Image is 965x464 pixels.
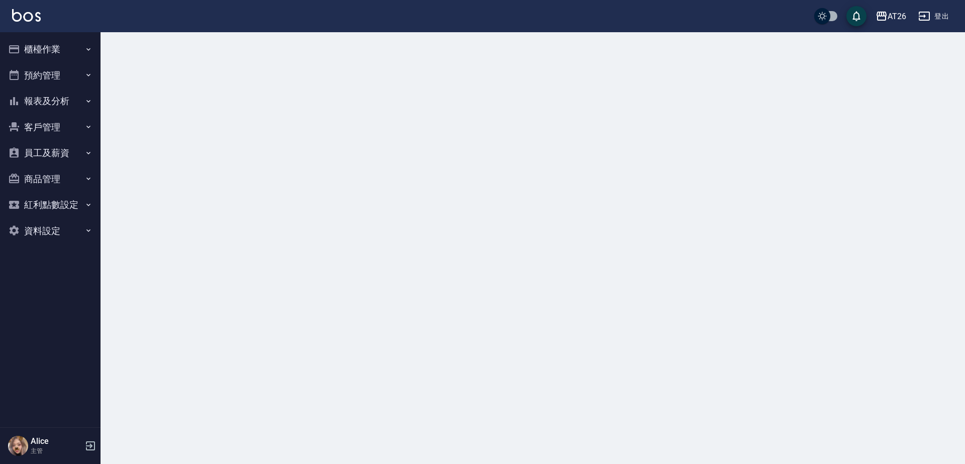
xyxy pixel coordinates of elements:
button: 員工及薪資 [4,140,96,166]
h5: Alice [31,436,82,446]
button: 客戶管理 [4,114,96,140]
button: 紅利點數設定 [4,192,96,218]
button: 資料設定 [4,218,96,244]
button: 預約管理 [4,62,96,89]
img: Logo [12,9,41,22]
button: AT26 [872,6,910,27]
img: Person [8,436,28,456]
button: 登出 [914,7,953,26]
button: 商品管理 [4,166,96,192]
p: 主管 [31,446,82,455]
div: AT26 [888,10,906,23]
button: save [846,6,866,26]
button: 櫃檯作業 [4,36,96,62]
button: 報表及分析 [4,88,96,114]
